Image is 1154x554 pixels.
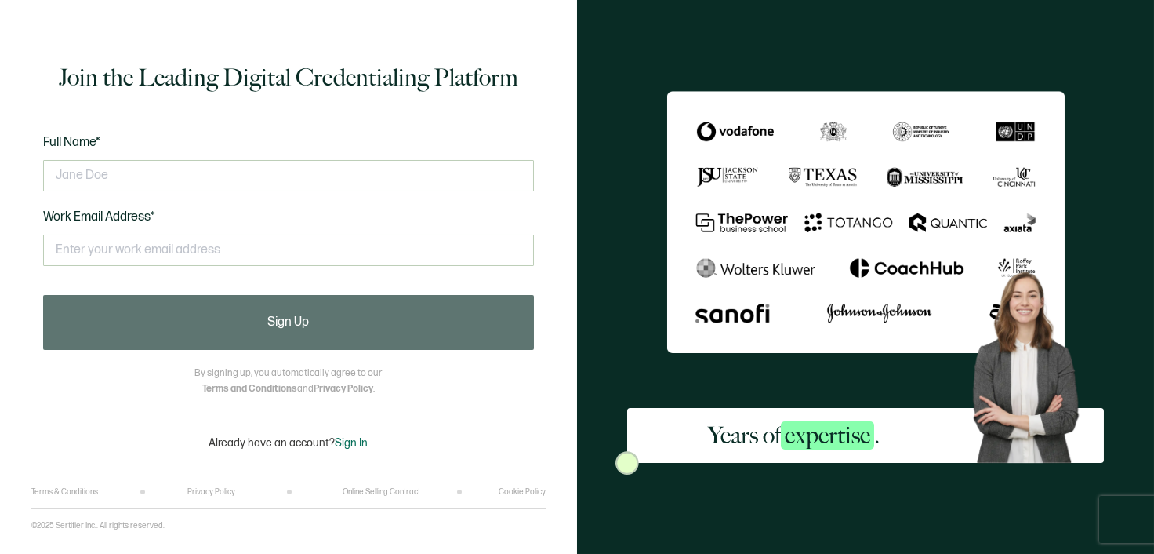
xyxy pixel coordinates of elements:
[667,91,1065,353] img: Sertifier Signup - Years of <span class="strong-h">expertise</span>.
[209,436,368,450] p: Already have an account?
[314,383,373,395] a: Privacy Policy
[708,420,880,451] h2: Years of .
[268,316,310,329] span: Sign Up
[31,487,98,497] a: Terms & Conditions
[343,487,420,497] a: Online Selling Contract
[961,262,1105,463] img: Sertifier Signup - Years of <span class="strong-h">expertise</span>. Hero
[43,235,534,266] input: Enter your work email address
[187,487,235,497] a: Privacy Policy
[615,451,639,475] img: Sertifier Signup
[59,62,518,93] h1: Join the Leading Digital Credentialing Platform
[336,436,368,450] span: Sign In
[31,521,165,530] p: ©2025 Sertifier Inc.. All rights reserved.
[499,487,546,497] a: Cookie Policy
[43,295,534,350] button: Sign Up
[202,383,297,395] a: Terms and Conditions
[43,135,100,150] span: Full Name*
[781,421,874,450] span: expertise
[43,210,155,224] span: Work Email Address*
[43,160,534,191] input: Jane Doe
[195,366,383,397] p: By signing up, you automatically agree to our and .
